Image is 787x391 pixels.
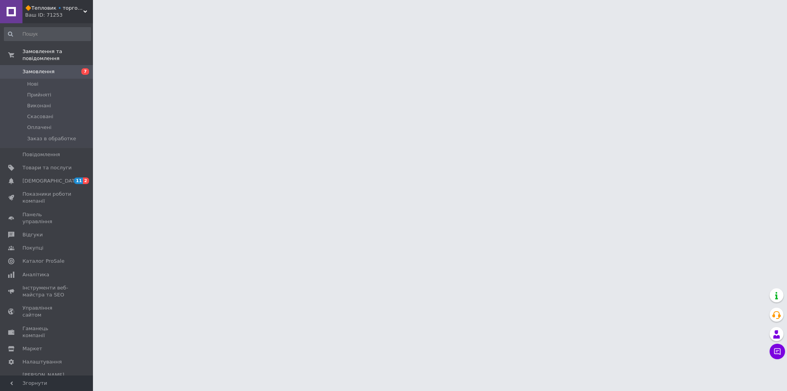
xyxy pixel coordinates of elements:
[25,12,93,19] div: Ваш ID: 71253
[22,325,72,339] span: Гаманець компанії
[22,358,62,365] span: Налаштування
[81,68,89,75] span: 7
[27,135,76,142] span: Заказ в обработке
[27,113,53,120] span: Скасовані
[22,68,55,75] span: Замовлення
[22,177,80,184] span: [DEMOGRAPHIC_DATA]
[83,177,89,184] span: 2
[22,48,93,62] span: Замовлення та повідомлення
[22,271,49,278] span: Аналітика
[22,231,43,238] span: Відгуки
[22,284,72,298] span: Інструменти веб-майстра та SEO
[22,191,72,205] span: Показники роботи компанії
[22,305,72,319] span: Управління сайтом
[770,344,785,359] button: Чат з покупцем
[27,91,51,98] span: Прийняті
[22,258,64,265] span: Каталог ProSale
[22,245,43,251] span: Покупці
[4,27,91,41] input: Пошук
[22,151,60,158] span: Повідомлення
[22,345,42,352] span: Маркет
[22,211,72,225] span: Панель управління
[27,124,52,131] span: Оплачені
[22,164,72,171] span: Товари та послуги
[27,102,51,109] span: Виконані
[27,81,38,88] span: Нові
[25,5,83,12] span: 🔶Тепловик🔹торгово - будівельна компанія
[74,177,83,184] span: 11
